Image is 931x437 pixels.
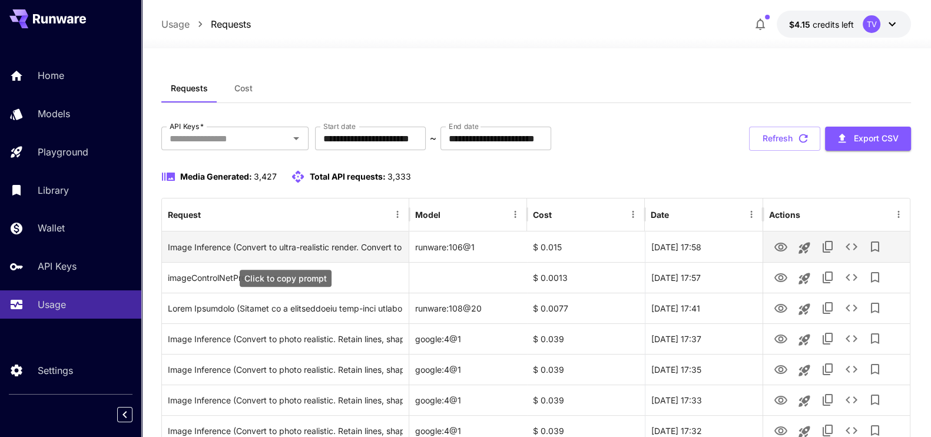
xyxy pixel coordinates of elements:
[890,206,907,223] button: Menu
[645,354,763,385] div: 27 Sep, 2025 17:35
[793,359,816,382] button: Launch in playground
[670,206,687,223] button: Sort
[825,127,911,151] button: Export CSV
[645,262,763,293] div: 27 Sep, 2025 17:57
[449,121,478,131] label: End date
[409,354,527,385] div: google:4@1
[409,293,527,323] div: runware:108@20
[816,235,840,259] button: Copy TaskUUID
[793,328,816,352] button: Launch in playground
[863,235,887,259] button: Add to library
[117,407,132,422] button: Collapse sidebar
[816,388,840,412] button: Copy TaskUUID
[168,263,403,293] div: Click to copy prompt
[793,297,816,321] button: Launch in playground
[389,206,406,223] button: Menu
[553,206,569,223] button: Sort
[769,357,793,381] button: View
[769,210,800,220] div: Actions
[38,68,64,82] p: Home
[38,183,69,197] p: Library
[234,83,253,94] span: Cost
[533,210,552,220] div: Cost
[816,327,840,350] button: Copy TaskUUID
[840,235,863,259] button: See details
[168,385,403,415] div: Click to copy prompt
[840,266,863,289] button: See details
[168,355,403,385] div: Click to copy prompt
[793,389,816,413] button: Launch in playground
[168,293,403,323] div: Click to copy prompt
[863,266,887,289] button: Add to library
[126,404,141,425] div: Collapse sidebar
[645,231,763,262] div: 27 Sep, 2025 17:58
[863,296,887,320] button: Add to library
[769,296,793,320] button: View
[527,385,645,415] div: $ 0.039
[651,210,669,220] div: Date
[840,357,863,381] button: See details
[161,17,190,31] a: Usage
[387,171,411,181] span: 3,333
[812,19,853,29] span: credits left
[288,130,304,147] button: Open
[788,19,812,29] span: $4.15
[840,327,863,350] button: See details
[863,388,887,412] button: Add to library
[409,385,527,415] div: google:4@1
[863,327,887,350] button: Add to library
[38,221,65,235] p: Wallet
[170,121,204,131] label: API Keys
[442,206,458,223] button: Sort
[202,206,218,223] button: Sort
[527,354,645,385] div: $ 0.039
[415,210,440,220] div: Model
[840,388,863,412] button: See details
[645,385,763,415] div: 27 Sep, 2025 17:33
[211,17,251,31] a: Requests
[323,121,356,131] label: Start date
[409,231,527,262] div: runware:106@1
[310,171,386,181] span: Total API requests:
[527,323,645,354] div: $ 0.039
[168,324,403,354] div: Click to copy prompt
[527,293,645,323] div: $ 0.0077
[793,267,816,290] button: Launch in playground
[527,231,645,262] div: $ 0.015
[769,234,793,259] button: View
[816,266,840,289] button: Copy TaskUUID
[38,363,73,378] p: Settings
[507,206,524,223] button: Menu
[38,145,88,159] p: Playground
[743,206,760,223] button: Menu
[769,265,793,289] button: View
[168,210,201,220] div: Request
[749,127,820,151] button: Refresh
[254,171,277,181] span: 3,427
[645,323,763,354] div: 27 Sep, 2025 17:37
[645,293,763,323] div: 27 Sep, 2025 17:41
[777,11,911,38] button: $4.14607TV
[161,17,251,31] nav: breadcrumb
[793,236,816,260] button: Launch in playground
[625,206,641,223] button: Menu
[180,171,252,181] span: Media Generated:
[240,270,332,287] div: Click to copy prompt
[430,131,436,145] p: ~
[840,296,863,320] button: See details
[788,18,853,31] div: $4.14607
[863,357,887,381] button: Add to library
[38,107,70,121] p: Models
[527,262,645,293] div: $ 0.0013
[816,357,840,381] button: Copy TaskUUID
[816,296,840,320] button: Copy TaskUUID
[171,83,208,94] span: Requests
[769,326,793,350] button: View
[769,388,793,412] button: View
[38,297,66,312] p: Usage
[863,15,880,33] div: TV
[168,232,403,262] div: Click to copy prompt
[38,259,77,273] p: API Keys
